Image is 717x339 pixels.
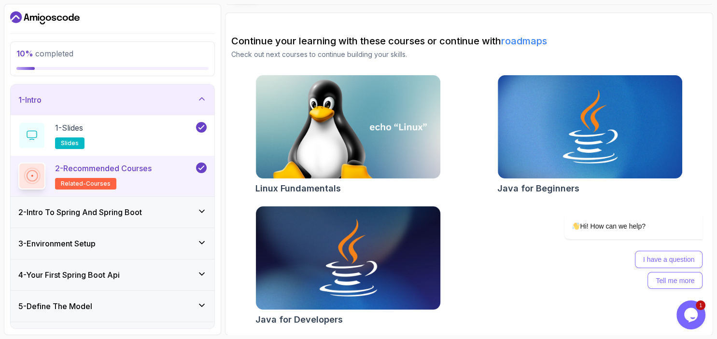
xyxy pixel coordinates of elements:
[16,49,33,58] span: 10 %
[11,228,214,259] button: 3-Environment Setup
[55,122,83,134] p: 1 - Slides
[16,49,73,58] span: completed
[11,259,214,290] button: 4-Your First Spring Boot Api
[501,35,547,47] a: roadmaps
[231,50,707,59] p: Check out next courses to continue building your skills.
[10,10,80,26] a: Dashboard
[61,139,79,147] span: slides
[255,206,441,326] a: Java for Developers cardJava for Developers
[255,182,341,195] h2: Linux Fundamentals
[11,197,214,228] button: 2-Intro To Spring And Spring Boot
[18,163,207,190] button: 2-Recommended Coursesrelated-courses
[18,122,207,149] button: 1-Slidesslides
[231,34,707,48] h2: Continue your learning with these courses or continue with
[255,75,441,195] a: Linux Fundamentals cardLinux Fundamentals
[534,126,707,296] iframe: chat widget
[252,204,445,312] img: Java for Developers card
[55,163,152,174] p: 2 - Recommended Courses
[18,238,96,249] h3: 3 - Environment Setup
[18,269,120,281] h3: 4 - Your First Spring Boot Api
[256,75,440,178] img: Linux Fundamentals card
[11,291,214,322] button: 5-Define The Model
[498,75,682,178] img: Java for Beginners card
[497,182,579,195] h2: Java for Beginners
[61,180,111,188] span: related-courses
[18,94,42,106] h3: 1 - Intro
[676,300,707,329] iframe: chat widget
[18,300,92,312] h3: 5 - Define The Model
[11,84,214,115] button: 1-Intro
[18,206,142,218] h3: 2 - Intro To Spring And Spring Boot
[255,313,343,326] h2: Java for Developers
[497,75,683,195] a: Java for Beginners cardJava for Beginners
